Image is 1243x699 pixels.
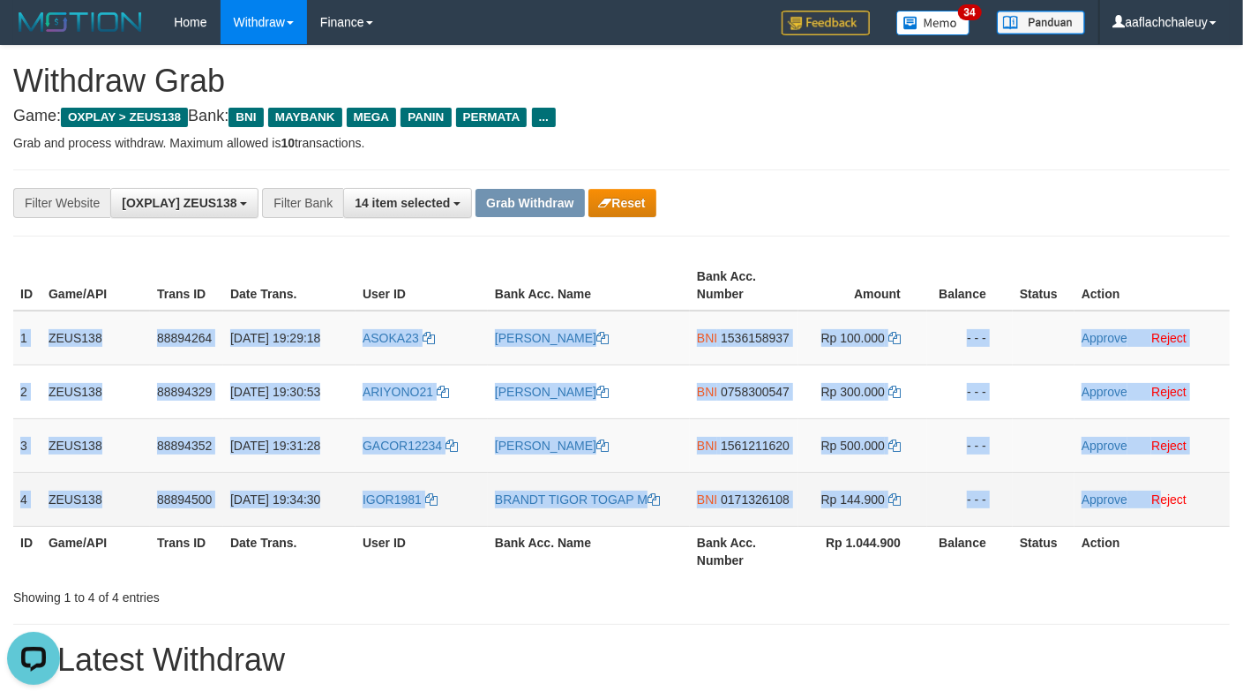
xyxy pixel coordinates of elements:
a: IGOR1981 [363,492,438,507]
span: BNI [697,385,717,399]
span: Copy 0758300547 to clipboard [721,385,790,399]
a: Reject [1151,331,1187,345]
th: Trans ID [150,260,223,311]
span: Rp 100.000 [821,331,885,345]
a: Approve [1082,492,1127,507]
a: Reject [1151,492,1187,507]
button: Open LiveChat chat widget [7,7,60,60]
span: Rp 500.000 [821,439,885,453]
a: [PERSON_NAME] [495,385,609,399]
a: [PERSON_NAME] [495,331,609,345]
span: BNI [228,108,263,127]
td: 2 [13,365,41,418]
span: 34 [958,4,982,20]
img: panduan.png [997,11,1085,34]
th: Bank Acc. Number [690,526,798,576]
th: ID [13,260,41,311]
span: GACOR12234 [363,439,442,453]
button: 14 item selected [343,188,472,218]
span: OXPLAY > ZEUS138 [61,108,188,127]
strong: 10 [281,136,295,150]
span: 88894352 [157,439,212,453]
img: Feedback.jpg [782,11,870,35]
span: BNI [697,331,717,345]
a: [PERSON_NAME] [495,439,609,453]
th: Action [1075,526,1230,576]
a: Approve [1082,385,1127,399]
a: GACOR12234 [363,439,458,453]
a: Copy 144900 to clipboard [888,492,901,507]
td: - - - [927,472,1013,526]
td: ZEUS138 [41,311,150,365]
a: ASOKA23 [363,331,435,345]
td: ZEUS138 [41,472,150,526]
span: Rp 144.900 [821,492,885,507]
th: Status [1013,526,1075,576]
a: Reject [1151,439,1187,453]
span: [DATE] 19:31:28 [230,439,320,453]
span: 88894264 [157,331,212,345]
img: Button%20Memo.svg [896,11,970,35]
span: BNI [697,492,717,507]
th: Game/API [41,526,150,576]
span: [DATE] 19:30:53 [230,385,320,399]
th: Amount [798,260,927,311]
td: 1 [13,311,41,365]
a: Copy 100000 to clipboard [888,331,901,345]
th: User ID [356,260,488,311]
a: Copy 300000 to clipboard [888,385,901,399]
th: Bank Acc. Number [690,260,798,311]
th: User ID [356,526,488,576]
span: [DATE] 19:34:30 [230,492,320,507]
a: BRANDT TIGOR TOGAP M [495,492,660,507]
a: ARIYONO21 [363,385,449,399]
th: Action [1075,260,1230,311]
th: Date Trans. [223,260,356,311]
span: ARIYONO21 [363,385,433,399]
div: Showing 1 to 4 of 4 entries [13,582,505,606]
th: Bank Acc. Name [488,260,690,311]
span: PERMATA [456,108,528,127]
h4: Game: Bank: [13,108,1230,125]
button: Grab Withdraw [475,189,584,217]
td: - - - [927,311,1013,365]
span: Copy 1561211620 to clipboard [721,439,790,453]
th: Rp 1.044.900 [798,526,927,576]
th: Balance [927,260,1013,311]
span: 14 item selected [355,196,450,210]
a: Reject [1151,385,1187,399]
span: Copy 1536158937 to clipboard [721,331,790,345]
span: MAYBANK [268,108,342,127]
a: Copy 500000 to clipboard [888,439,901,453]
span: BNI [697,439,717,453]
span: Copy 0171326108 to clipboard [721,492,790,507]
span: [DATE] 19:29:18 [230,331,320,345]
td: 3 [13,418,41,472]
th: Trans ID [150,526,223,576]
th: Balance [927,526,1013,576]
div: Filter Bank [262,188,343,218]
a: Approve [1082,439,1127,453]
span: ... [532,108,556,127]
div: Filter Website [13,188,110,218]
img: MOTION_logo.png [13,9,147,35]
td: - - - [927,418,1013,472]
td: 4 [13,472,41,526]
th: Bank Acc. Name [488,526,690,576]
th: Game/API [41,260,150,311]
h1: 15 Latest Withdraw [13,643,1230,678]
td: - - - [927,365,1013,418]
span: [OXPLAY] ZEUS138 [122,196,236,210]
td: ZEUS138 [41,365,150,418]
p: Grab and process withdraw. Maximum allowed is transactions. [13,134,1230,152]
span: MEGA [347,108,397,127]
span: PANIN [401,108,451,127]
span: IGOR1981 [363,492,422,507]
span: Rp 300.000 [821,385,885,399]
h1: Withdraw Grab [13,64,1230,99]
button: Reset [588,189,656,217]
span: 88894500 [157,492,212,507]
td: ZEUS138 [41,418,150,472]
button: [OXPLAY] ZEUS138 [110,188,258,218]
th: ID [13,526,41,576]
